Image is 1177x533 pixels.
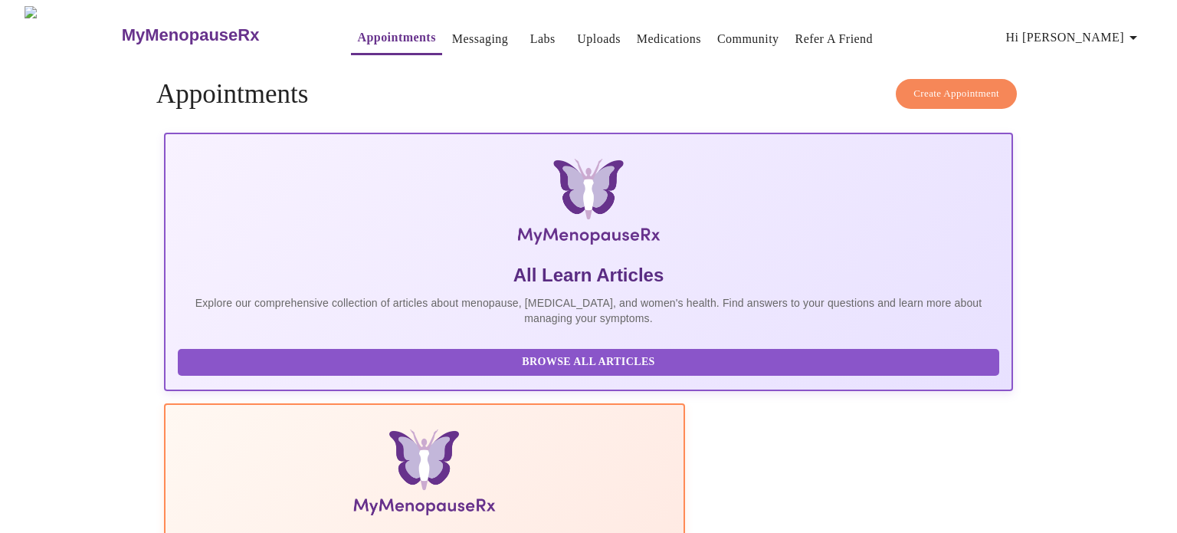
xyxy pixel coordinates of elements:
button: Browse All Articles [178,349,999,376]
a: MyMenopauseRx [120,8,320,62]
a: Appointments [357,27,435,48]
a: Community [717,28,779,50]
a: Messaging [452,28,508,50]
span: Create Appointment [913,85,999,103]
button: Labs [518,24,567,54]
span: Browse All Articles [193,353,984,372]
button: Appointments [351,22,441,55]
a: Browse All Articles [178,354,1003,367]
img: MyMenopauseRx Logo [305,159,871,251]
h3: MyMenopauseRx [122,25,260,45]
span: Hi [PERSON_NAME] [1006,27,1143,48]
h4: Appointments [156,79,1021,110]
button: Hi [PERSON_NAME] [1000,22,1149,53]
button: Uploads [571,24,627,54]
button: Create Appointment [896,79,1017,109]
a: Labs [530,28,556,50]
button: Refer a Friend [789,24,880,54]
a: Medications [637,28,701,50]
a: Refer a Friend [795,28,874,50]
button: Community [711,24,785,54]
img: Menopause Manual [256,429,592,521]
img: MyMenopauseRx Logo [25,6,120,64]
button: Medications [631,24,707,54]
a: Uploads [577,28,621,50]
h5: All Learn Articles [178,263,999,288]
p: Explore our comprehensive collection of articles about menopause, [MEDICAL_DATA], and women's hea... [178,295,999,326]
button: Messaging [446,24,514,54]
